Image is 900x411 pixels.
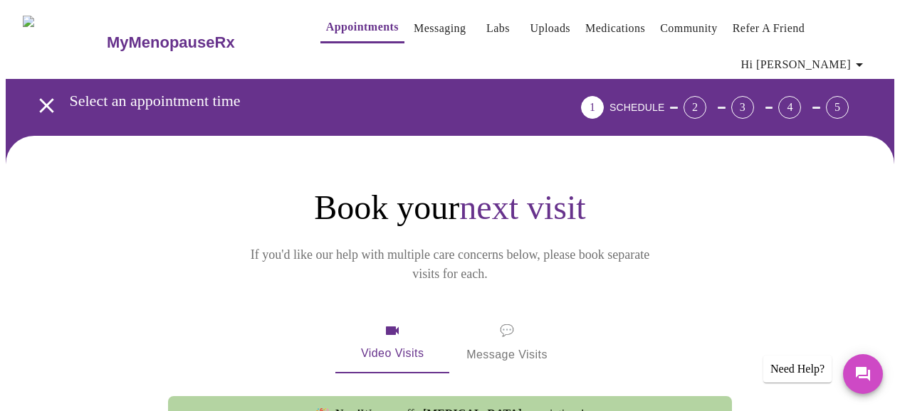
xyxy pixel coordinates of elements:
[843,354,883,394] button: Messages
[352,322,432,363] span: Video Visits
[486,18,510,38] a: Labs
[459,188,585,226] span: next visit
[654,14,723,43] button: Community
[500,321,514,341] span: message
[326,17,399,37] a: Appointments
[320,13,404,43] button: Appointments
[26,85,68,127] button: open drawer
[741,55,868,75] span: Hi [PERSON_NAME]
[736,50,874,79] button: Hi [PERSON_NAME]
[105,18,291,68] a: MyMenopauseRx
[414,18,466,38] a: Messaging
[733,18,805,38] a: Refer a Friend
[727,14,811,43] button: Refer a Friend
[580,14,651,43] button: Medications
[585,18,645,38] a: Medications
[581,96,604,119] div: 1
[660,18,718,38] a: Community
[231,245,669,284] p: If you'd like our help with multiple care concerns below, please book separate visits for each.
[165,187,735,228] h1: Book your
[525,14,577,43] button: Uploads
[23,16,105,69] img: MyMenopauseRx Logo
[826,96,849,119] div: 5
[763,356,832,383] div: Need Help?
[466,321,548,365] span: Message Visits
[778,96,801,119] div: 4
[476,14,521,43] button: Labs
[609,102,664,113] span: SCHEDULE
[530,18,571,38] a: Uploads
[408,14,471,43] button: Messaging
[684,96,706,119] div: 2
[107,33,235,52] h3: MyMenopauseRx
[731,96,754,119] div: 3
[70,92,502,110] h3: Select an appointment time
